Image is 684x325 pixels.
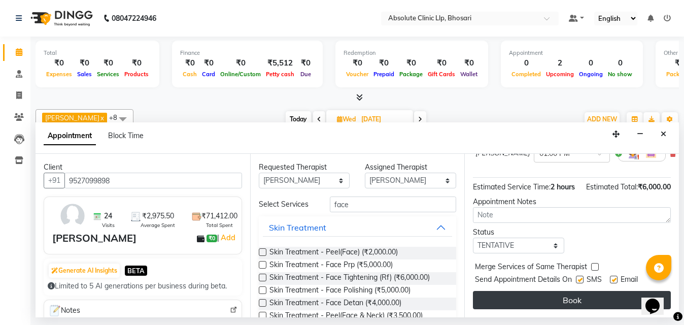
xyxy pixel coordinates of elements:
div: Skin Treatment [269,221,326,234]
span: Visits [102,221,115,229]
button: Book [473,291,671,309]
div: ₹0 [297,57,315,69]
div: ₹5,512 [263,57,297,69]
div: 0 [576,57,605,69]
span: Package [397,71,425,78]
div: Total [44,49,151,57]
span: Due [298,71,314,78]
span: Expenses [44,71,75,78]
span: BETA [125,266,147,275]
div: Appointment [509,49,635,57]
input: Search by service name [330,197,457,212]
div: ₹0 [371,57,397,69]
span: Appointment [44,127,96,145]
div: Requested Therapist [259,162,350,173]
button: Skin Treatment [263,218,453,237]
a: x [99,114,104,122]
div: ₹0 [122,57,151,69]
div: Appointment Notes [473,197,671,207]
span: | [217,232,237,244]
span: Cash [180,71,199,78]
span: Block Time [108,131,144,140]
span: Skin Treatment - Peel(Face & Neck) (₹3,500.00) [269,310,423,323]
span: Online/Custom [218,71,263,78]
div: 0 [605,57,635,69]
button: Generate AI Insights [49,264,120,278]
img: logo [26,4,95,32]
span: [PERSON_NAME] [45,114,99,122]
div: ₹0 [180,57,199,69]
span: Total Spent [206,221,233,229]
iframe: chat widget [641,284,674,315]
div: Client [44,162,242,173]
div: Limited to 5 AI generations per business during beta. [48,281,238,291]
input: Search by Name/Mobile/Email/Code [64,173,242,188]
span: Ongoing [576,71,605,78]
span: Average Spent [141,221,175,229]
span: ₹0 [207,235,217,243]
div: ₹0 [425,57,458,69]
input: 2025-09-10 [358,112,409,127]
span: +8 [109,113,125,121]
span: Petty cash [263,71,297,78]
div: Status [473,227,564,238]
div: ₹0 [218,57,263,69]
span: No show [605,71,635,78]
div: ₹0 [199,57,218,69]
span: Voucher [344,71,371,78]
span: Estimated Total: [586,182,638,191]
span: Merge Services of Same Therapist [475,262,587,274]
span: Notes [48,304,80,317]
div: [PERSON_NAME] [52,231,136,246]
b: 08047224946 [112,4,156,32]
button: ADD NEW [585,112,620,126]
button: +91 [44,173,65,188]
span: Completed [509,71,543,78]
span: 2 hours [551,182,575,191]
span: Upcoming [543,71,576,78]
div: ₹0 [94,57,122,69]
div: 0 [509,57,543,69]
span: Today [286,111,311,127]
span: Skin Treatment - Face Prp (₹5,000.00) [269,259,393,272]
span: Services [94,71,122,78]
span: Wallet [458,71,480,78]
span: ₹6,000.00 [638,182,671,191]
div: ₹0 [397,57,425,69]
span: 24 [104,211,112,221]
span: Skin Treatment - Face Tightening (Rf) (₹6,000.00) [269,272,430,285]
span: Products [122,71,151,78]
img: avatar [58,201,87,231]
div: Select Services [251,199,322,210]
span: Wed [334,115,358,123]
div: ₹0 [44,57,75,69]
div: Assigned Therapist [365,162,456,173]
div: ₹0 [75,57,94,69]
span: Skin Treatment - Face Detan (₹4,000.00) [269,298,401,310]
span: ₹2,975.50 [142,211,174,221]
div: Finance [180,49,315,57]
span: Email [621,274,638,287]
button: Close [656,126,671,142]
div: ₹0 [344,57,371,69]
span: ₹71,412.00 [201,211,237,221]
span: Card [199,71,218,78]
div: 2 [543,57,576,69]
span: Skin Treatment - Face Polishing (₹5,000.00) [269,285,411,298]
span: Sales [75,71,94,78]
span: Prepaid [371,71,397,78]
span: Skin Treatment - Peel(Face) (₹2,000.00) [269,247,398,259]
span: SMS [587,274,602,287]
div: Redemption [344,49,480,57]
span: Gift Cards [425,71,458,78]
a: Add [219,232,237,244]
span: Estimated Service Time: [473,182,551,191]
span: ADD NEW [587,115,617,123]
span: Send Appointment Details On [475,274,572,287]
div: ₹0 [458,57,480,69]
